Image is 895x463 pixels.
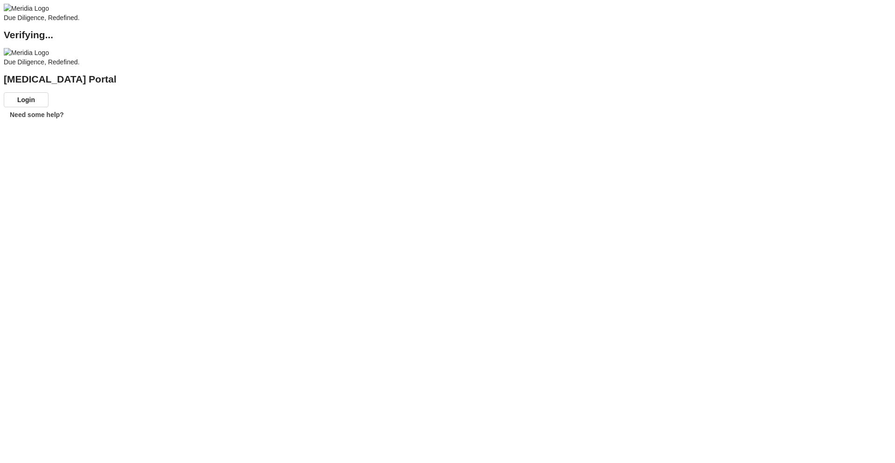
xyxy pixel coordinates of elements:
span: Due Diligence, Redefined. [4,14,80,21]
h2: [MEDICAL_DATA] Portal [4,75,891,84]
img: Meridia Logo [4,4,49,13]
button: Need some help? [4,107,70,122]
button: Login [4,92,48,107]
span: Due Diligence, Redefined. [4,58,80,66]
h2: Verifying... [4,30,891,40]
img: Meridia Logo [4,48,49,57]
